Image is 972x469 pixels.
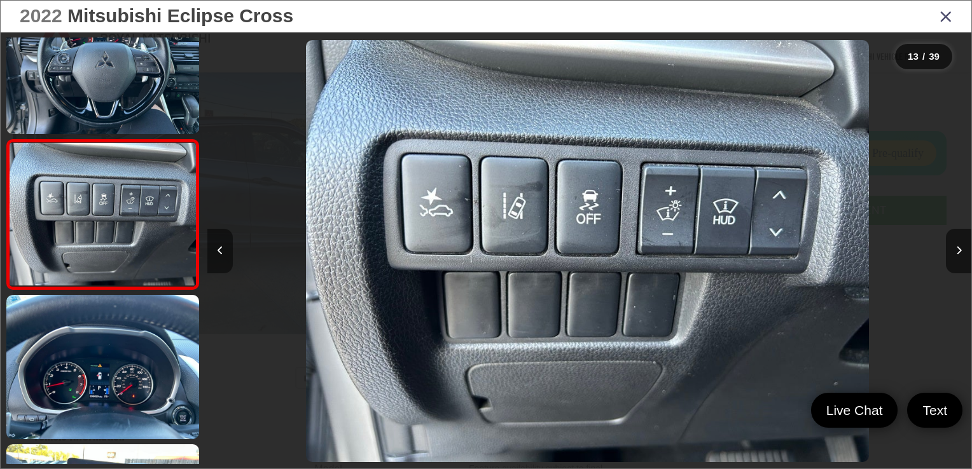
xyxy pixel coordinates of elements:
span: 13 [908,51,919,62]
div: 2022 Mitsubishi Eclipse Cross SEL 12 [205,40,969,462]
i: Close gallery [940,8,952,24]
span: Live Chat [820,402,889,419]
a: Live Chat [811,393,898,428]
button: Next image [946,229,971,273]
span: Mitsubishi Eclipse Cross [67,5,293,26]
a: Text [907,393,962,428]
span: Text [916,402,954,419]
img: 2022 Mitsubishi Eclipse Cross SEL [306,40,870,462]
span: / [921,52,926,61]
button: Previous image [207,229,233,273]
img: 2022 Mitsubishi Eclipse Cross SEL [8,143,198,285]
span: 2022 [20,5,62,26]
span: 39 [929,51,940,62]
img: 2022 Mitsubishi Eclipse Cross SEL [4,294,201,441]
